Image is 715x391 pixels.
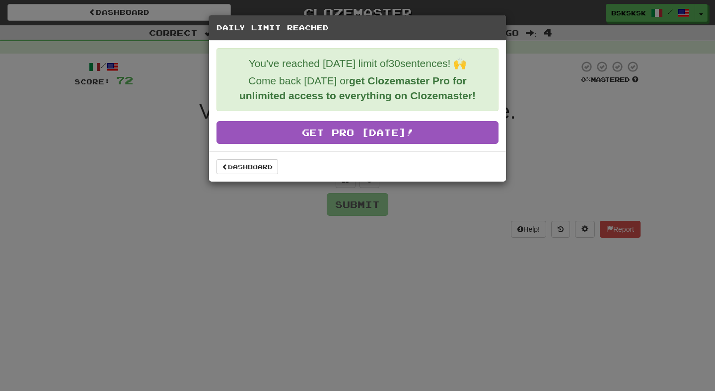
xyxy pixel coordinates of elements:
[224,73,491,103] p: Come back [DATE] or
[216,121,499,144] a: Get Pro [DATE]!
[239,75,476,101] strong: get Clozemaster Pro for unlimited access to everything on Clozemaster!
[216,23,499,33] h5: Daily Limit Reached
[216,159,278,174] a: Dashboard
[224,56,491,71] p: You've reached [DATE] limit of 30 sentences! 🙌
